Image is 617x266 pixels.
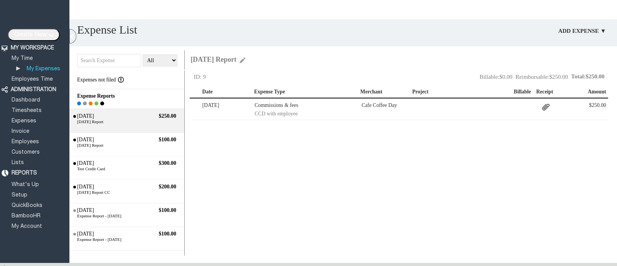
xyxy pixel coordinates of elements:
a: REPORTS [10,171,38,176]
div: Billable: [479,73,515,77]
a: My Time [10,56,34,61]
td: [DATE] [202,100,255,110]
a: Dashboard [10,98,41,103]
a: Setup [10,193,29,198]
div: [DATE] [76,207,138,213]
a: Add Expense ▼ [556,25,609,37]
div: 300.00 [138,160,176,166]
a: My Expenses [25,66,61,71]
div: [DATE] [76,231,138,237]
div: August 9 Report CC [73,190,180,195]
div: MY WORKSPACE [11,45,54,51]
div: [DATE] [76,160,138,166]
div: [DATE] Report [190,56,236,64]
div: Reimbursable: [516,73,571,77]
img: AttachmentIcon.png [539,100,553,114]
div: 250.00 [138,113,176,119]
input: Create New [8,29,60,41]
div: Test Credit Card [73,166,180,171]
div: Expense Report - 7 Aug 2025 [73,213,180,218]
a: QuickBooks [10,203,44,208]
a: Expenses [10,119,37,124]
a: Lists [10,160,25,165]
div: 100.00 [138,137,176,143]
div: August 10 Report [73,119,180,124]
td: CCD with employee [255,110,606,118]
div: 100.00 [138,207,176,213]
a: Employees Time [10,77,54,82]
div: Hide Menus [69,29,76,44]
div: [DATE] [76,113,138,119]
a: My Account [10,224,43,229]
div: ▶ [16,65,22,72]
div: ADMINISTRATION [11,86,56,93]
td: Commissions & fees [255,100,359,110]
a: Timesheets [10,108,43,113]
input: Search Expense [77,54,141,67]
span: $0.00 [499,74,512,80]
div: [DATE] [76,137,138,143]
a: Employees [10,139,40,144]
div: Expense Reports [77,91,177,99]
img: exclamationCircle.png [116,77,124,83]
span: Expenses not filed [77,77,116,83]
div: 100.00 [138,231,176,237]
a: What's Up [10,182,40,187]
img: Help [584,4,602,17]
span: $250.00 [549,74,568,80]
a: Customers [10,150,41,155]
div: Total: [571,73,608,76]
div: [DATE] [76,184,138,190]
span: 250.00 [592,102,606,108]
div: 8 August Report [73,143,180,147]
a: Invoice [10,129,30,134]
td: $ [554,100,606,110]
div: 200.00 [138,184,176,190]
div: Expense Report - 28 Jul 2025 [73,237,180,242]
td: Cafe Coffee Day [359,100,412,110]
a: BambooHR [10,213,42,219]
span: $250.00 [586,73,605,80]
div: Expense List [77,23,137,36]
span: ID: 9 [194,74,206,80]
